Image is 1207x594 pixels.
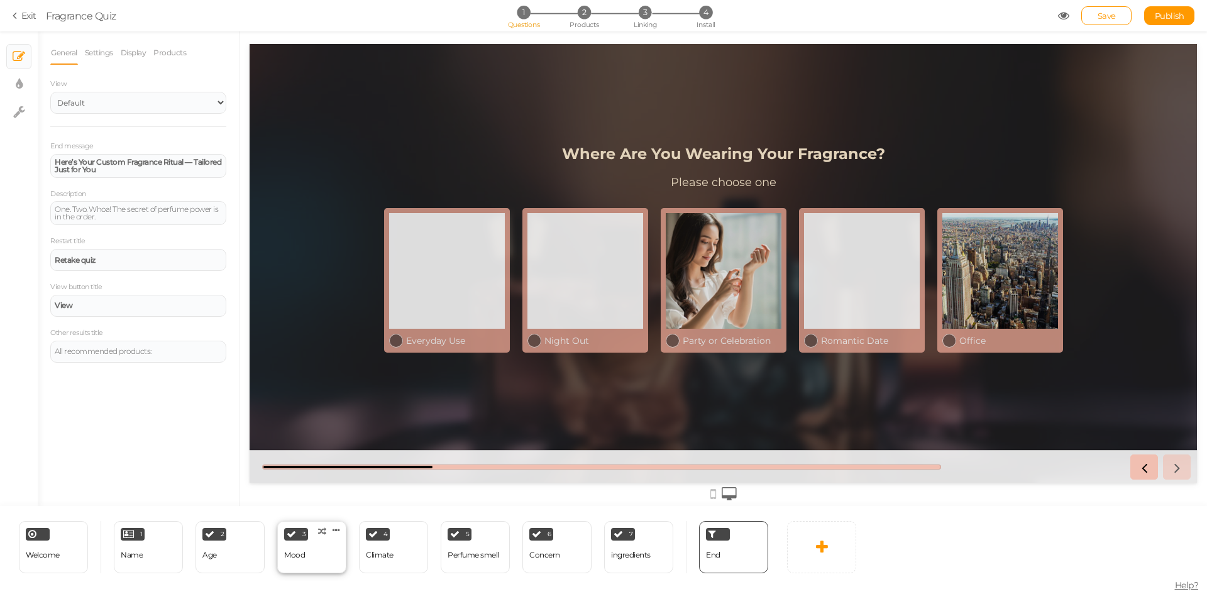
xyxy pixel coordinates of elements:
[578,6,591,19] span: 2
[604,521,673,573] div: 7 ingredients
[302,531,306,537] span: 3
[50,41,78,65] a: General
[55,256,96,264] strong: Retake quiz
[1098,11,1116,21] span: Save
[611,551,651,559] div: ingredients
[50,190,86,199] label: Description
[517,6,530,19] span: 1
[221,531,224,537] span: 2
[157,291,255,302] div: Everyday Use
[84,41,114,65] a: Settings
[366,551,394,559] div: Climate
[50,237,85,246] label: Restart title
[699,6,712,19] span: 4
[433,291,532,302] div: Party or Celebration
[13,9,36,22] a: Exit
[50,79,67,88] span: View
[508,20,540,29] span: Questions
[121,551,143,559] div: Name
[1081,6,1132,25] div: Save
[383,531,388,537] span: 4
[494,6,553,19] li: 1 Questions
[359,521,428,573] div: 4 Climate
[1175,580,1199,591] span: Help?
[706,550,720,559] span: End
[312,101,636,119] strong: Where Are You Wearing Your Fragrance?
[629,531,633,537] span: 7
[50,283,102,292] label: View button title
[140,531,143,537] span: 1
[50,142,94,151] label: End message
[699,521,768,573] div: End
[120,41,147,65] a: Display
[284,551,305,559] div: Mood
[55,206,222,221] div: One. Two. Whoa! The secret of perfume power is in the order.
[466,531,470,537] span: 5
[50,329,103,338] label: Other results title
[529,551,560,559] div: Concern
[570,20,599,29] span: Products
[616,6,675,19] li: 3 Linking
[448,551,499,559] div: Perfume smell
[19,521,88,573] div: Welcome
[295,291,394,302] div: Night Out
[46,8,116,23] div: Fragrance Quiz
[26,550,60,559] span: Welcome
[55,348,222,355] div: All recommended products:
[421,131,527,145] div: Please choose one
[441,521,510,573] div: 5 Perfume smell
[55,157,221,174] strong: Here’s Your Custom Fragrance Ritual — Tailored Just for You
[676,6,735,19] li: 4 Install
[202,551,217,559] div: Age
[114,521,183,573] div: 1 Name
[1155,11,1184,21] span: Publish
[548,531,551,537] span: 6
[697,20,715,29] span: Install
[710,291,808,302] div: Office
[571,291,670,302] div: Romantic Date
[196,521,265,573] div: 2 Age
[555,6,614,19] li: 2 Products
[55,300,72,310] strong: View
[277,521,346,573] div: 3 Mood
[153,41,187,65] a: Products
[639,6,652,19] span: 3
[634,20,656,29] span: Linking
[522,521,592,573] div: 6 Concern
